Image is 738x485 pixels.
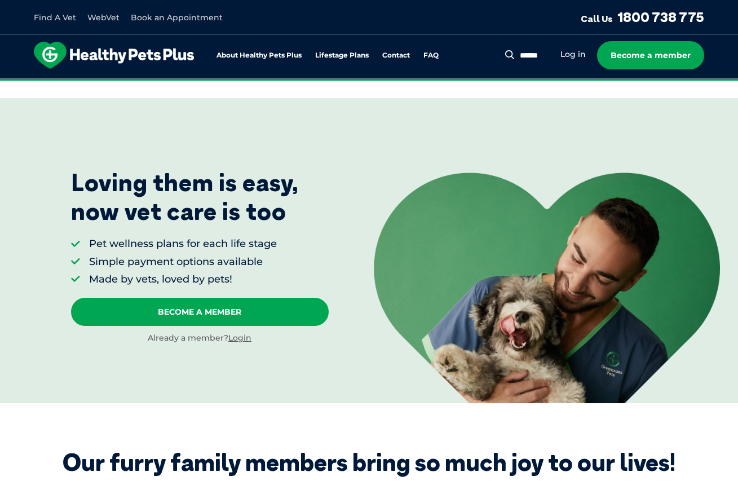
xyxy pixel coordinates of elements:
img: <p>Loving them is easy, <br /> now vet care is too</p> [374,173,720,403]
li: Simple payment options available [89,255,277,269]
p: Loving them is easy, now vet care is too [71,169,299,226]
li: Made by vets, loved by pets! [89,272,277,286]
div: Our furry family members bring so much joy to our lives! [63,448,675,477]
div: Already a member? [71,333,329,344]
a: Become A Member [71,298,329,326]
a: Login [228,333,251,343]
li: Pet wellness plans for each life stage [89,237,277,251]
